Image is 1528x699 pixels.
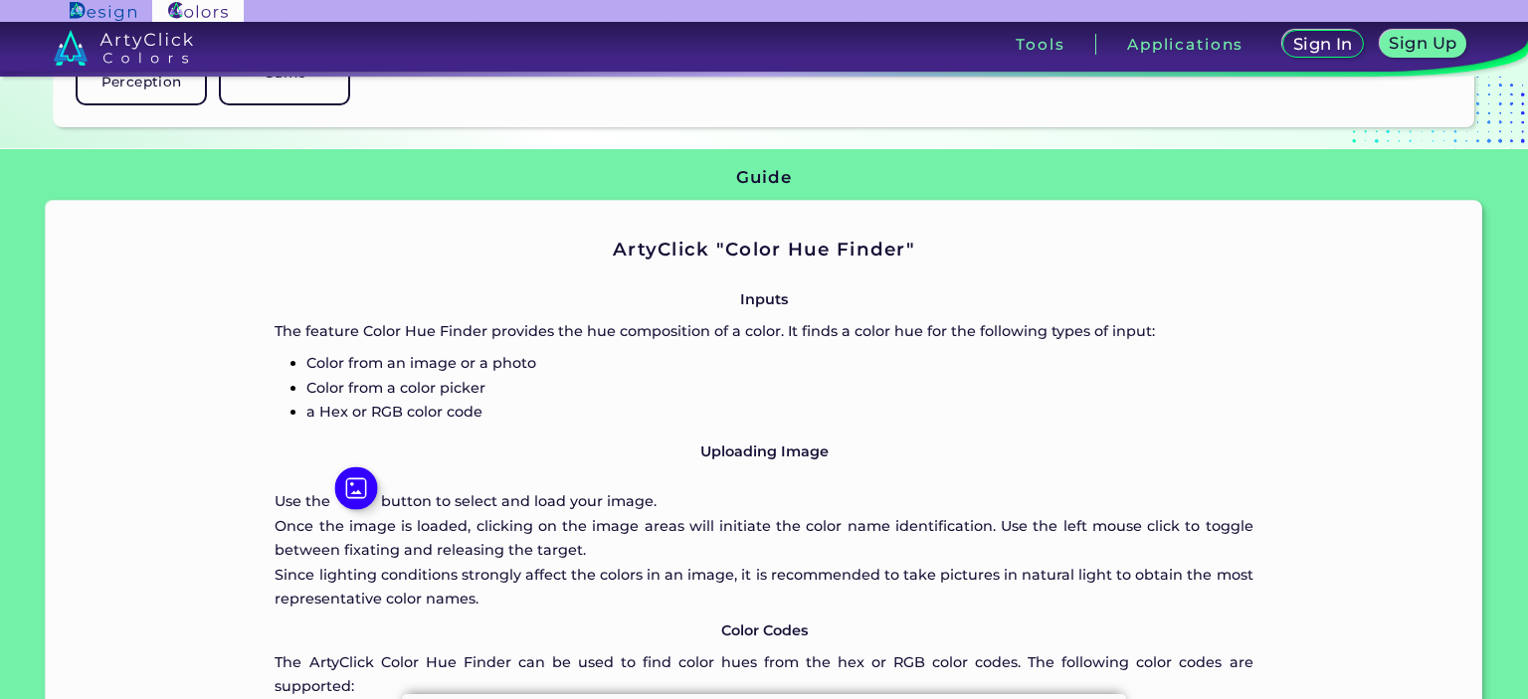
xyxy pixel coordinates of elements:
h2: ArtyClick "Color Hue Finder" [275,237,1252,262]
p: Color from a color picker [306,376,1252,400]
h3: Tools [1016,37,1064,52]
img: icon_image_white.svg [334,467,377,510]
p: Since lighting conditions strongly affect the colors in an image, it is recommended to take pictu... [275,563,1252,612]
a: Sign In [1286,32,1359,57]
p: Use the button to select and load your image. [275,470,1252,513]
p: Inputs [275,287,1252,311]
a: Sign Up [1384,32,1462,57]
h5: Sign Up [1393,36,1454,51]
p: Once the image is loaded, clicking on the image areas will initiate the color name identification... [275,514,1252,563]
h3: Applications [1127,37,1243,52]
p: Color from an image or a photo [306,351,1252,375]
p: Uploading Image [275,439,1252,463]
p: The ArtyClick Color Hue Finder can be used to find color hues from the hex or RGB color codes. Th... [275,650,1252,699]
h3: Guide [736,166,791,190]
p: a Hex or RGB color code [306,400,1252,424]
p: Color Codes [275,618,1252,642]
img: logo_artyclick_colors_white.svg [54,30,194,66]
img: ArtyClick Design logo [70,2,136,21]
p: The feature Color Hue Finder provides the hue composition of a color. It finds a color hue for th... [275,319,1252,343]
h5: Sign In [1296,37,1350,52]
